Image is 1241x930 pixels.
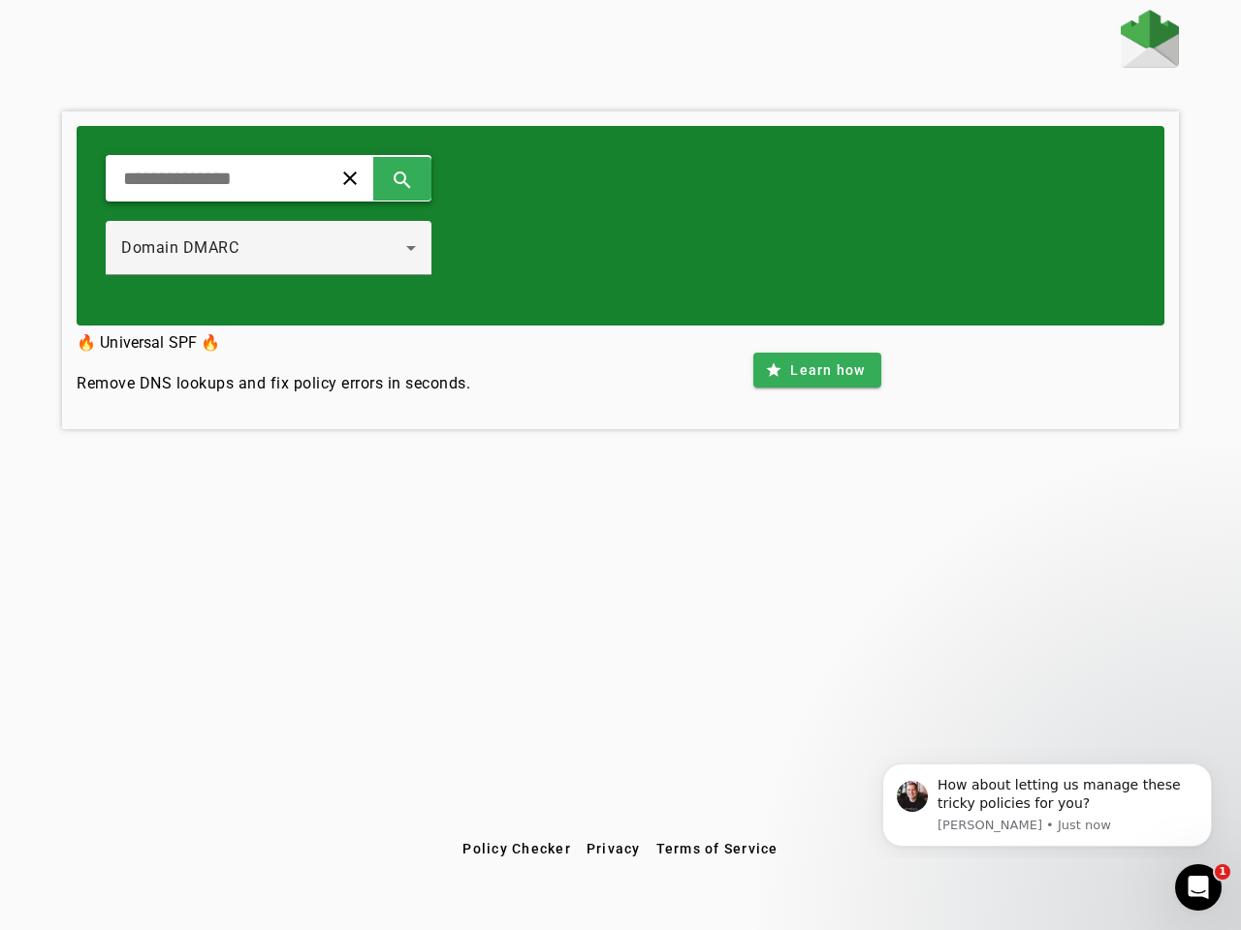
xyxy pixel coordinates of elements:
span: Learn how [790,360,865,380]
h3: 🔥 Universal SPF 🔥 [77,329,470,356]
button: Policy Checker [455,831,579,866]
a: Home [1121,10,1179,73]
iframe: Intercom live chat [1175,864,1222,911]
button: Privacy [579,831,649,866]
iframe: Intercom notifications message [853,746,1241,858]
img: Fraudmarc Logo [1121,10,1179,68]
span: 1 [1215,864,1230,880]
button: Terms of Service [649,831,786,866]
button: Learn how [753,353,880,387]
span: Domain DMARC [121,238,239,257]
span: Policy Checker [462,841,571,856]
h4: Remove DNS lookups and fix policy errors in seconds. [77,372,470,395]
span: Privacy [587,841,641,856]
span: Terms of Service [656,841,779,856]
